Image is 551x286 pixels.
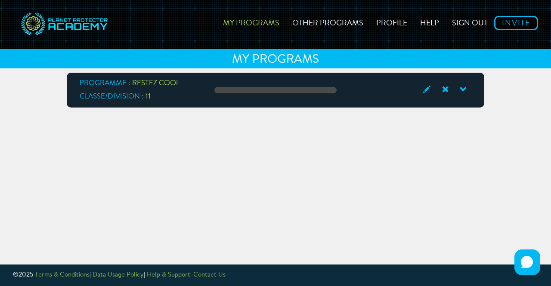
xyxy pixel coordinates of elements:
[19,6,110,43] img: svg+xml;base64,PD94bWwgdmVyc2lvbj0iMS4wIiBlbmNvZGluZz0idXRmLTgiPz4NCjwhLS0gR2VuZXJhdG9yOiBBZG9iZS...
[190,272,192,278] span: |
[414,6,446,37] a: Help
[453,84,471,95] span: Expand
[145,93,151,100] span: 11
[19,272,33,278] span: 2025
[147,272,190,278] a: Help & Support
[144,272,145,278] span: |
[417,84,435,95] span: Edit Class
[132,80,180,87] span: RESTEZ COOL
[217,6,286,37] a: My Programs
[494,16,538,30] a: Invite
[80,93,144,100] span: Classe/Division :
[93,272,144,278] a: Data Usage Policy
[90,272,91,278] span: |
[435,84,453,95] span: Archive Class
[446,6,494,37] a: Sign out
[13,272,19,278] span: ©
[35,272,90,278] a: Terms & Conditions
[512,247,542,277] iframe: HelpCrunch
[193,272,226,278] a: Contact Us
[80,80,130,87] span: Programme :
[286,6,370,37] a: Other Programs
[370,6,414,37] a: Profile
